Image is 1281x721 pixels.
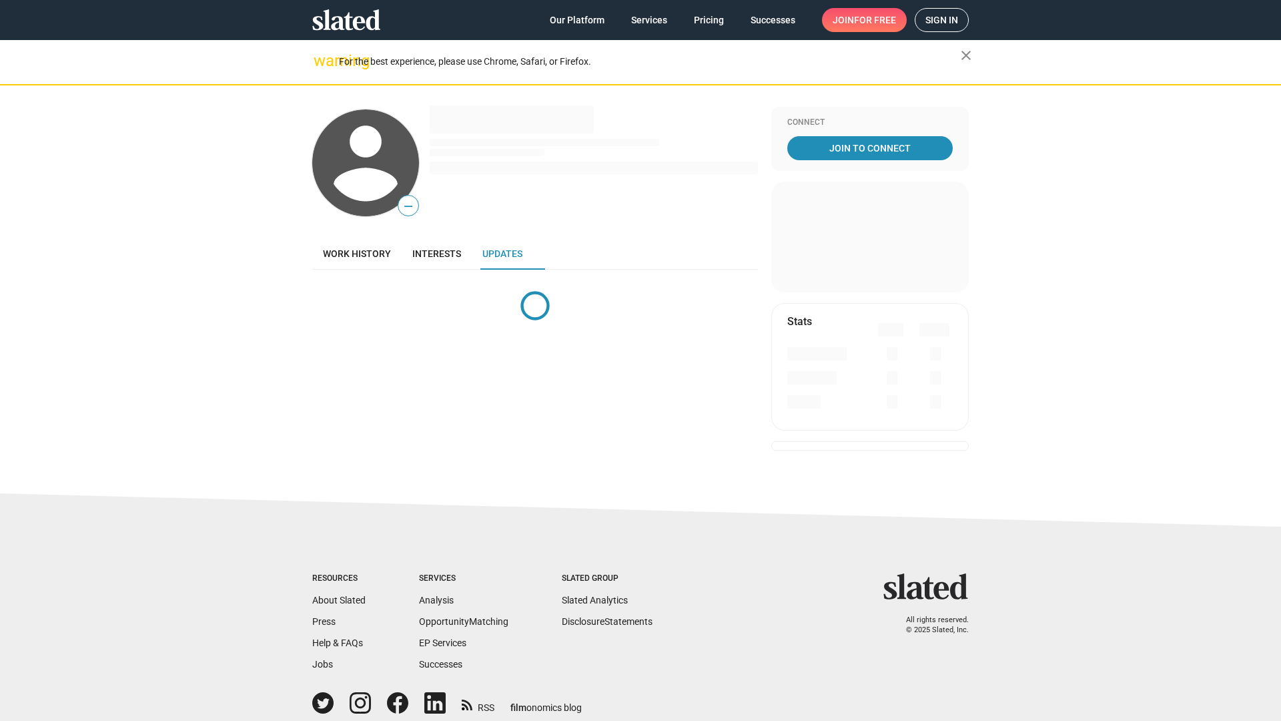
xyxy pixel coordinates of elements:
a: RSS [462,694,494,714]
span: film [510,702,526,713]
span: Join [833,8,896,32]
span: for free [854,8,896,32]
span: Services [631,8,667,32]
mat-icon: warning [314,53,330,69]
a: Jobs [312,659,333,670]
p: All rights reserved. © 2025 Slated, Inc. [892,616,969,635]
a: Joinfor free [822,8,907,32]
a: Successes [419,659,462,670]
a: Work history [312,238,402,270]
div: For the best experience, please use Chrome, Safari, or Firefox. [339,53,961,71]
a: filmonomics blog [510,691,582,714]
a: Slated Analytics [562,595,628,606]
span: Pricing [694,8,724,32]
a: Services [620,8,678,32]
div: Slated Group [562,573,653,584]
a: Successes [740,8,806,32]
span: Successes [751,8,795,32]
a: Interests [402,238,472,270]
span: Sign in [925,9,958,31]
span: Interests [412,248,461,259]
a: Press [312,616,336,627]
a: EP Services [419,638,466,648]
a: Analysis [419,595,454,606]
span: Work history [323,248,391,259]
div: Services [419,573,508,584]
mat-card-title: Stats [787,314,812,328]
span: Updates [482,248,522,259]
span: — [398,198,418,215]
a: Join To Connect [787,136,953,160]
div: Resources [312,573,366,584]
a: OpportunityMatching [419,616,508,627]
div: Connect [787,117,953,128]
a: Updates [472,238,533,270]
a: Help & FAQs [312,638,363,648]
a: Sign in [915,8,969,32]
a: About Slated [312,595,366,606]
a: Our Platform [539,8,615,32]
a: DisclosureStatements [562,616,653,627]
a: Pricing [683,8,735,32]
span: Our Platform [550,8,604,32]
span: Join To Connect [790,136,950,160]
mat-icon: close [958,47,974,63]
